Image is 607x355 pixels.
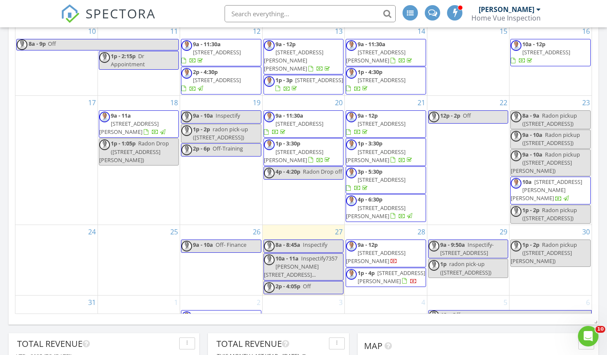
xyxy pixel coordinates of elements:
[580,96,592,109] a: Go to August 23, 2025
[251,96,262,109] a: Go to August 19, 2025
[275,139,300,147] span: 1p - 3:30p
[427,24,509,95] td: Go to August 15, 2025
[216,241,246,248] span: Off- Finance
[511,178,521,189] img: 450a68e20e674b8694b563b9f9ad60c1_1_201_a.jpeg
[509,24,592,95] td: Go to August 16, 2025
[99,120,159,136] span: [STREET_ADDRESS][PERSON_NAME]
[522,131,542,139] span: 9a - 10a
[181,67,261,95] a: 2p - 4:30p [STREET_ADDRESS]
[346,168,406,192] a: 3p - 5:30p [STREET_ADDRESS]
[255,296,262,309] a: Go to September 2, 2025
[193,112,213,119] span: 9a - 10a
[511,112,521,122] img: 450a68e20e674b8694b563b9f9ad60c1_1_201_a.jpeg
[522,112,577,127] span: Radon pickup ([STREET_ADDRESS])
[181,311,192,322] img: 450a68e20e674b8694b563b9f9ad60c1_1_201_a.jpeg
[364,340,382,352] span: Map
[452,311,460,319] span: Off
[181,68,192,79] img: 450a68e20e674b8694b563b9f9ad60c1_1_201_a.jpeg
[98,24,180,95] td: Go to August 11, 2025
[169,24,180,38] a: Go to August 11, 2025
[99,112,110,122] img: 450a68e20e674b8694b563b9f9ad60c1_1_201_a.jpeg
[181,68,241,92] a: 2p - 4:30p [STREET_ADDRESS]
[86,225,98,239] a: Go to August 24, 2025
[275,168,300,175] span: 4p - 4:20p
[346,249,406,265] span: [STREET_ADDRESS][PERSON_NAME]
[61,4,80,23] img: The Best Home Inspection Software - Spectora
[303,282,311,290] span: Off
[264,48,323,72] span: [STREET_ADDRESS][PERSON_NAME][PERSON_NAME]
[61,12,156,30] a: SPECTORA
[333,96,344,109] a: Go to August 20, 2025
[429,112,439,122] img: 450a68e20e674b8694b563b9f9ad60c1_1_201_a.jpeg
[440,241,465,248] span: 9a - 9:50a
[580,225,592,239] a: Go to August 30, 2025
[17,337,176,350] div: Total Revenue
[15,95,98,225] td: Go to August 17, 2025
[346,195,357,206] img: 450a68e20e674b8694b563b9f9ad60c1_1_201_a.jpeg
[193,68,218,76] span: 2p - 4:30p
[346,68,357,79] img: 450a68e20e674b8694b563b9f9ad60c1_1_201_a.jpeg
[264,139,275,150] img: 450a68e20e674b8694b563b9f9ad60c1_1_201_a.jpeg
[181,40,241,64] a: 9a - 11:30a [STREET_ADDRESS]
[420,296,427,309] a: Go to September 4, 2025
[275,241,300,248] span: 8a - 8:45a
[275,120,323,127] span: [STREET_ADDRESS]
[181,39,261,67] a: 9a - 11:30a [STREET_ADDRESS]
[584,296,592,309] a: Go to September 6, 2025
[511,178,582,202] span: [STREET_ADDRESS][PERSON_NAME][PERSON_NAME]
[479,5,534,14] div: [PERSON_NAME]
[262,295,344,330] td: Go to September 3, 2025
[346,195,414,219] a: 4p - 6:30p [STREET_ADDRESS][PERSON_NAME]
[193,40,221,48] span: 9a - 11:30a
[509,295,592,330] td: Go to September 6, 2025
[358,40,385,48] span: 9a - 11:30a
[416,24,427,38] a: Go to August 14, 2025
[275,76,343,92] a: 1p - 3p [STREET_ADDRESS]
[193,76,241,84] span: [STREET_ADDRESS]
[333,24,344,38] a: Go to August 13, 2025
[193,125,210,133] span: 1p - 2p
[264,148,323,164] span: [STREET_ADDRESS][PERSON_NAME]
[522,48,570,56] span: [STREET_ADDRESS]
[181,40,192,51] img: 450a68e20e674b8694b563b9f9ad60c1_1_201_a.jpeg
[346,166,426,194] a: 3p - 5:30p [STREET_ADDRESS]
[427,225,509,296] td: Go to August 29, 2025
[181,310,261,329] a: 1p - 3p [STREET_ADDRESS]
[295,76,343,84] span: [STREET_ADDRESS]
[181,125,192,136] img: 450a68e20e674b8694b563b9f9ad60c1_1_201_a.jpeg
[511,241,577,265] span: Radon pickup ([STREET_ADDRESS][PERSON_NAME])
[264,40,275,51] img: 450a68e20e674b8694b563b9f9ad60c1_1_201_a.jpeg
[264,168,275,178] img: 450a68e20e674b8694b563b9f9ad60c1_1_201_a.jpeg
[427,295,509,330] td: Go to September 5, 2025
[511,131,521,142] img: 450a68e20e674b8694b563b9f9ad60c1_1_201_a.jpeg
[99,139,169,163] span: Radon Drop ([STREET_ADDRESS][PERSON_NAME])
[522,40,545,48] span: 10a - 12p
[498,96,509,109] a: Go to August 22, 2025
[346,138,426,166] a: 1p - 3:30p [STREET_ADDRESS][PERSON_NAME]
[429,260,439,271] img: 450a68e20e674b8694b563b9f9ad60c1_1_201_a.jpeg
[264,138,343,166] a: 1p - 3:30p [STREET_ADDRESS][PERSON_NAME]
[264,40,332,73] a: 9a - 12p [STREET_ADDRESS][PERSON_NAME][PERSON_NAME]
[193,311,210,319] span: 1p - 3p
[429,311,439,321] img: 450a68e20e674b8694b563b9f9ad60c1_1_201_a.jpeg
[346,241,357,251] img: 450a68e20e674b8694b563b9f9ad60c1_1_201_a.jpeg
[471,14,541,22] div: Home Vue Inspection
[86,296,98,309] a: Go to August 31, 2025
[193,145,210,152] span: 2p - 6p
[225,5,396,22] input: Search everything...
[522,131,580,147] span: Radon pickup ([STREET_ADDRESS])
[99,112,167,136] a: 9a - 11a [STREET_ADDRESS][PERSON_NAME]
[264,112,275,122] img: 450a68e20e674b8694b563b9f9ad60c1_1_201_a.jpeg
[358,139,382,147] span: 1p - 3:30p
[264,254,338,278] span: Inspectify7357 [PERSON_NAME][STREET_ADDRESS]...
[193,125,248,141] span: radon pick-up ([STREET_ADDRESS])
[346,240,426,267] a: 9a - 12p [STREET_ADDRESS][PERSON_NAME]
[264,39,343,75] a: 9a - 12p [STREET_ADDRESS][PERSON_NAME][PERSON_NAME]
[440,260,492,276] span: radon pick-up ([STREET_ADDRESS])
[463,112,471,119] span: Off
[111,112,131,119] span: 9a - 11a
[213,145,243,152] span: Off-Training
[345,295,427,330] td: Go to September 4, 2025
[346,68,406,92] a: 1p - 4:30p [STREET_ADDRESS]
[346,168,357,178] img: 450a68e20e674b8694b563b9f9ad60c1_1_201_a.jpeg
